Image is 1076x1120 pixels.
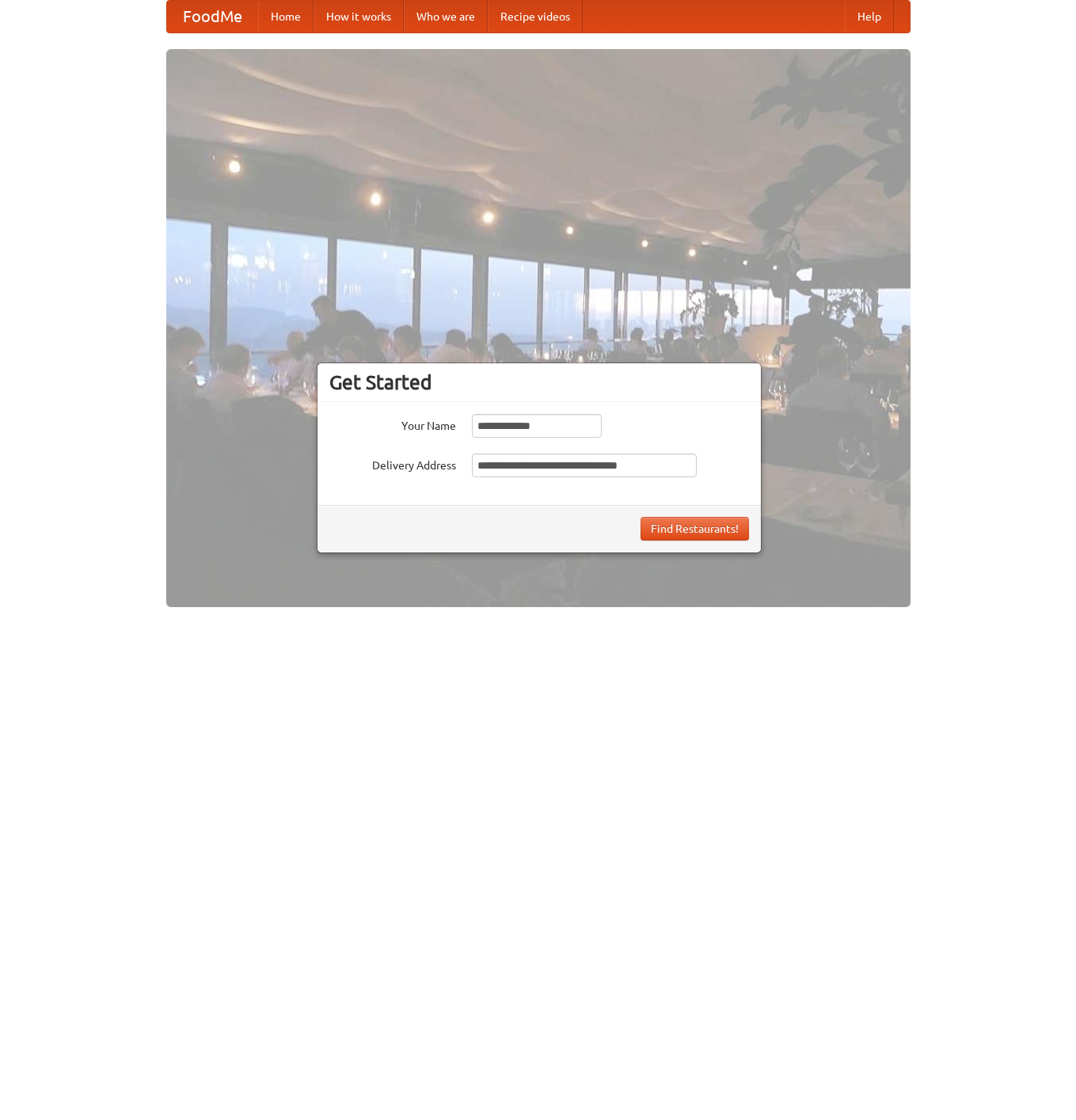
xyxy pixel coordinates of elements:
a: Home [258,1,314,32]
a: Recipe videos [488,1,583,32]
button: Find Restaurants! [641,517,749,541]
a: Help [845,1,894,32]
a: FoodMe [167,1,258,32]
a: Who we are [404,1,488,32]
h3: Get Started [329,370,749,394]
a: How it works [314,1,404,32]
label: Your Name [329,414,456,434]
label: Delivery Address [329,454,456,473]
